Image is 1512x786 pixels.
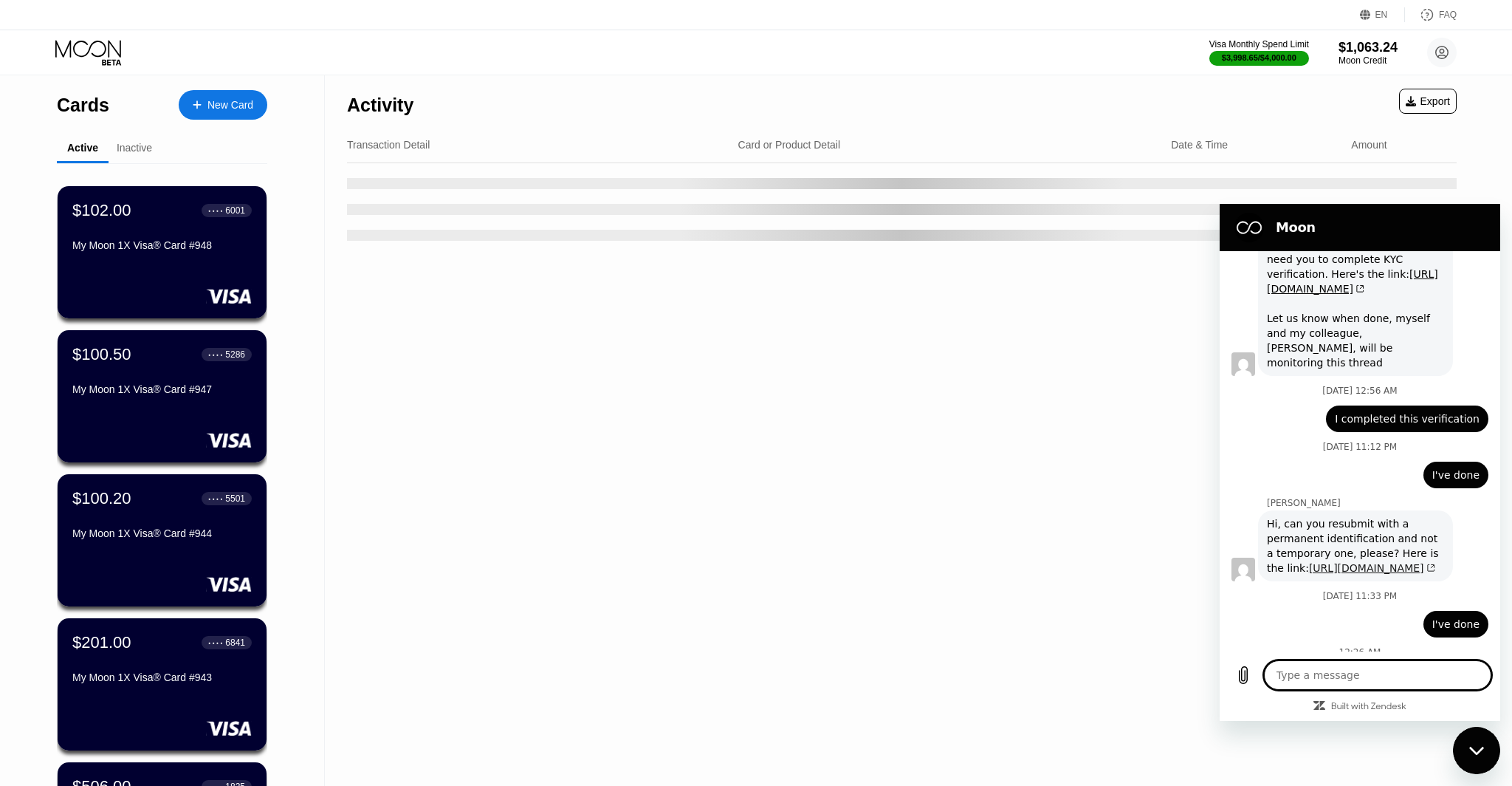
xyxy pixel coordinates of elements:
div: FAQ [1405,7,1457,22]
div: Transaction Detail [347,139,430,151]
div: $100.50 [72,345,131,364]
div: $1,063.24Moon Credit [1339,40,1398,66]
div: EN [1360,7,1405,22]
div: $102.00 [72,201,131,220]
div: ● ● ● ● [208,208,223,213]
div: 5286 [225,349,245,360]
div: Moon Credit [1339,55,1398,66]
div: Inactive [117,142,152,154]
div: $201.00 [72,633,131,652]
div: Cards [57,95,109,116]
div: Active [67,142,98,154]
div: EN [1375,10,1388,20]
div: $100.20 [72,489,131,508]
div: Export [1399,89,1457,114]
div: My Moon 1X Visa® Card #944 [72,527,252,539]
div: ● ● ● ● [208,496,223,501]
div: Amount [1351,139,1386,151]
iframe: Messaging window [1220,204,1500,721]
div: My Moon 1X Visa® Card #943 [72,671,252,683]
div: FAQ [1439,10,1457,20]
div: $100.20● ● ● ●5501My Moon 1X Visa® Card #944 [58,474,267,606]
div: ● ● ● ● [208,352,223,357]
div: $102.00● ● ● ●6001My Moon 1X Visa® Card #948 [58,186,267,318]
div: Visa Monthly Spend Limit [1209,39,1309,49]
div: Visa Monthly Spend Limit$3,998.65/$4,000.00 [1209,39,1309,66]
div: $1,063.24 [1339,40,1398,55]
div: 6841 [225,638,245,648]
div: 5501 [225,493,245,504]
div: 6001 [225,205,245,216]
div: My Moon 1X Visa® Card #947 [72,383,252,395]
div: $201.00● ● ● ●6841My Moon 1X Visa® Card #943 [58,618,267,751]
div: ● ● ● ● [208,640,223,645]
div: Date & Time [1171,139,1228,151]
div: My Moon 1X Visa® Card #948 [72,239,252,251]
div: New Card [207,99,253,112]
div: $3,998.65 / $4,000.00 [1222,53,1296,62]
div: $100.50● ● ● ●5286My Moon 1X Visa® Card #947 [58,330,267,462]
div: Card or Product Detail [738,139,841,151]
div: Activity [347,95,413,116]
iframe: Button to launch messaging window, conversation in progress [1453,727,1500,774]
div: Export [1406,95,1450,107]
div: New Card [179,90,267,120]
